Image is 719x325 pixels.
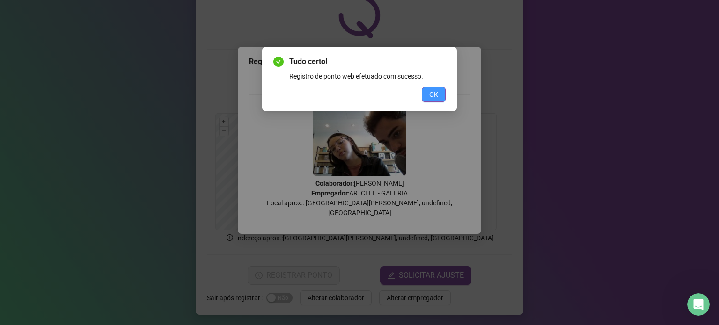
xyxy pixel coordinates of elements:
[289,56,446,67] span: Tudo certo!
[273,57,284,67] span: check-circle
[289,71,446,81] div: Registro de ponto web efetuado com sucesso.
[429,89,438,100] span: OK
[422,87,446,102] button: OK
[687,293,710,316] iframe: Intercom live chat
